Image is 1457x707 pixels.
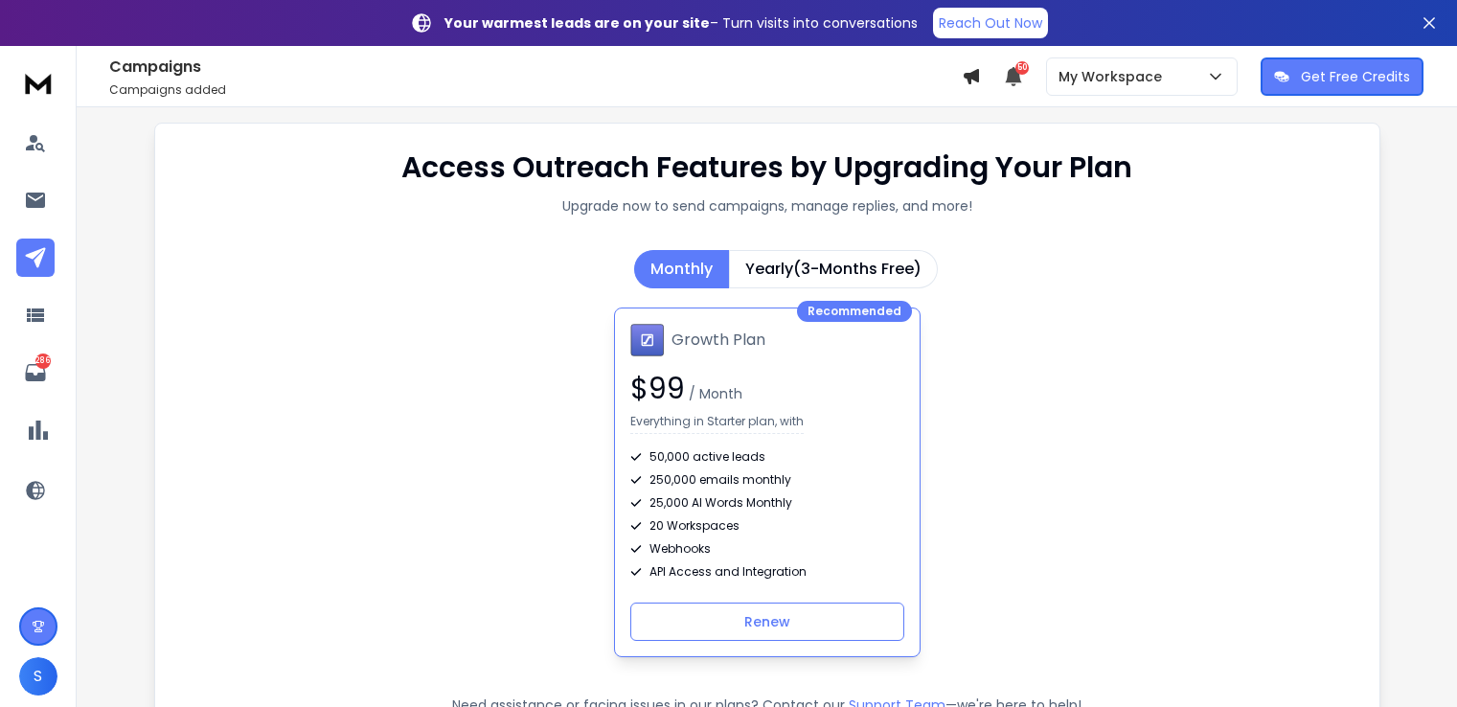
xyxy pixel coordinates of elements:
[630,368,685,409] span: $ 99
[444,13,710,33] strong: Your warmest leads are on your site
[1059,67,1170,86] p: My Workspace
[630,603,904,641] button: Renew
[630,564,904,580] div: API Access and Integration
[933,8,1048,38] a: Reach Out Now
[797,301,912,322] div: Recommended
[630,414,804,434] p: Everything in Starter plan, with
[630,518,904,534] div: 20 Workspaces
[634,250,729,288] button: Monthly
[1015,61,1029,75] span: 50
[19,65,57,101] img: logo
[630,449,904,465] div: 50,000 active leads
[729,250,938,288] button: Yearly(3-Months Free)
[562,196,972,216] p: Upgrade now to send campaigns, manage replies, and more!
[630,324,664,356] img: Growth Plan icon
[401,150,1132,185] h1: Access Outreach Features by Upgrading Your Plan
[16,353,55,392] a: 286
[444,13,918,33] p: – Turn visits into conversations
[35,353,51,369] p: 286
[1301,67,1410,86] p: Get Free Credits
[19,657,57,696] button: S
[109,56,962,79] h1: Campaigns
[109,82,962,98] p: Campaigns added
[1261,57,1423,96] button: Get Free Credits
[672,329,765,352] h1: Growth Plan
[630,541,904,557] div: Webhooks
[939,13,1042,33] p: Reach Out Now
[630,472,904,488] div: 250,000 emails monthly
[630,495,904,511] div: 25,000 AI Words Monthly
[685,384,742,403] span: / Month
